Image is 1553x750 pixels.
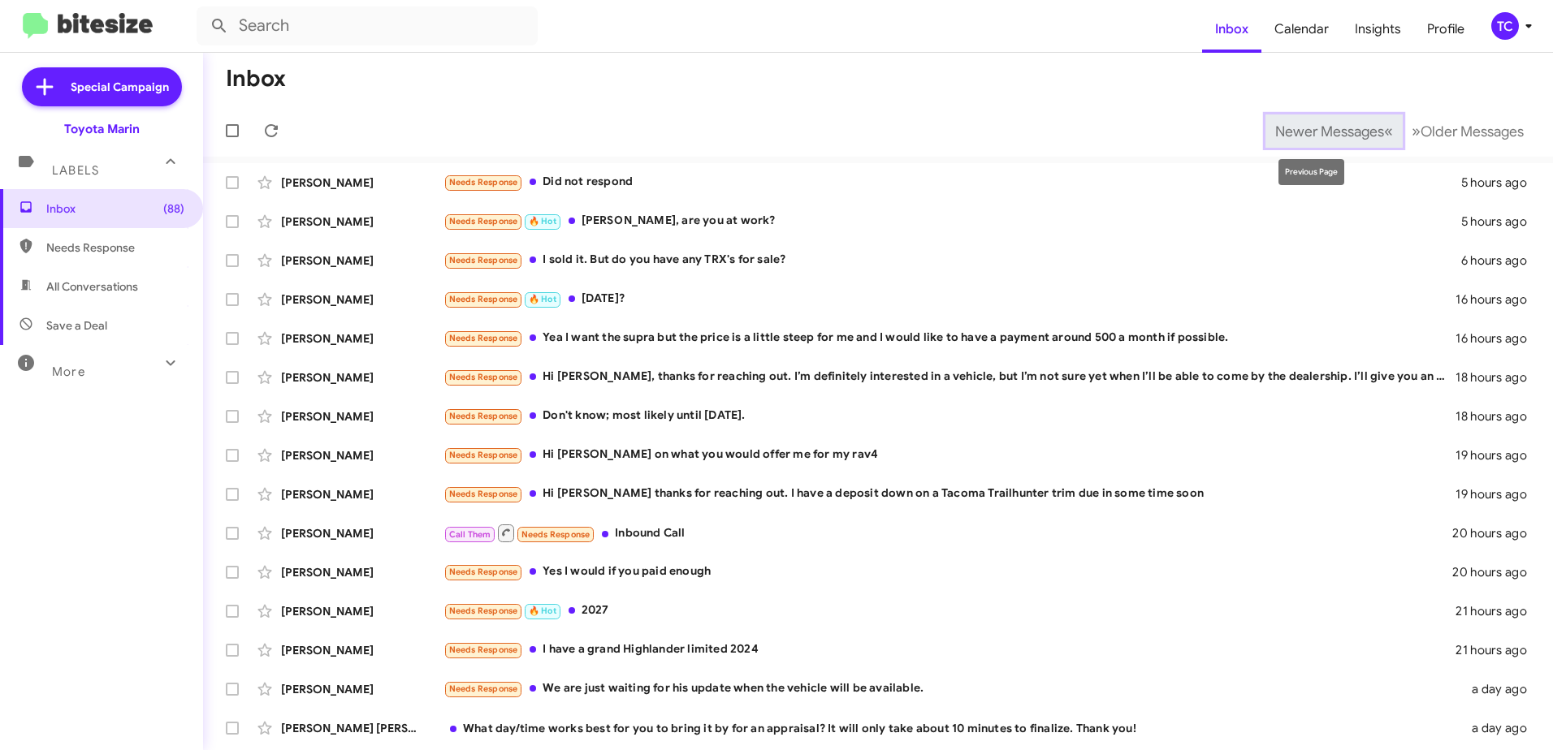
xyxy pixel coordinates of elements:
[1384,121,1393,141] span: «
[529,216,556,226] span: 🔥 Hot
[443,446,1456,464] div: Hi [PERSON_NAME] on what you would offer me for my rav4
[1461,213,1540,230] div: 5 hours ago
[443,601,1456,620] div: 2027
[449,411,518,421] span: Needs Response
[1202,6,1261,53] a: Inbox
[1452,564,1540,580] div: 20 hours ago
[46,317,107,334] span: Save a Deal
[443,173,1461,192] div: Did not respond
[226,66,286,92] h1: Inbox
[281,291,443,308] div: [PERSON_NAME]
[71,79,169,95] span: Special Campaign
[281,252,443,269] div: [PERSON_NAME]
[443,407,1456,425] div: Don't know; most likely until [DATE].
[443,329,1456,347] div: Yea I want the supra but the price is a little steep for me and I would like to have a payment ar...
[1261,6,1342,53] a: Calendar
[449,294,518,304] span: Needs Response
[449,177,518,187] span: Needs Response
[46,278,138,295] span: All Conversations
[449,606,518,616] span: Needs Response
[197,6,538,45] input: Search
[1402,114,1534,148] button: Next
[281,408,443,425] div: [PERSON_NAME]
[449,450,518,460] span: Needs Response
[52,163,99,178] span: Labels
[449,255,518,265] span: Needs Response
[1266,114,1534,148] nav: Page navigation example
[443,251,1461,269] div: I sold it. But do you have any TRX's for sale?
[449,372,518,382] span: Needs Response
[281,213,443,230] div: [PERSON_NAME]
[449,216,518,226] span: Needs Response
[443,562,1452,581] div: Yes I would if you paid enough
[449,529,491,540] span: Call Them
[46,239,184,256] span: Needs Response
[1456,603,1540,619] div: 21 hours ago
[443,212,1461,231] div: [PERSON_NAME], are you at work?
[1414,6,1477,53] a: Profile
[281,330,443,347] div: [PERSON_NAME]
[281,447,443,463] div: [PERSON_NAME]
[281,564,443,580] div: [PERSON_NAME]
[1462,681,1540,697] div: a day ago
[1456,291,1540,308] div: 16 hours ago
[521,529,590,540] span: Needs Response
[1342,6,1414,53] a: Insights
[281,486,443,502] div: [PERSON_NAME]
[1265,114,1403,148] button: Previous
[281,525,443,541] div: [PERSON_NAME]
[1456,486,1540,502] div: 19 hours ago
[1456,369,1540,386] div: 18 hours ago
[281,720,443,736] div: [PERSON_NAME] [PERSON_NAME]
[449,683,518,694] span: Needs Response
[449,333,518,343] span: Needs Response
[443,290,1456,308] div: [DATE]?
[443,720,1462,736] div: What day/time works best for you to bring it by for an appraisal? It will only take about 10 minu...
[1278,159,1344,185] div: Previous Page
[1491,12,1519,40] div: TC
[163,200,184,217] span: (88)
[449,489,518,499] span: Needs Response
[1461,175,1540,191] div: 5 hours ago
[449,644,518,655] span: Needs Response
[443,679,1462,698] div: We are just waiting for his update when the vehicle will be available.
[1456,447,1540,463] div: 19 hours ago
[1462,720,1540,736] div: a day ago
[443,523,1452,543] div: Inbound Call
[1412,121,1421,141] span: »
[1275,123,1384,140] span: Newer Messages
[281,175,443,191] div: [PERSON_NAME]
[449,567,518,577] span: Needs Response
[46,200,184,217] span: Inbox
[1456,642,1540,658] div: 21 hours ago
[1461,252,1540,269] div: 6 hours ago
[1456,330,1540,347] div: 16 hours ago
[443,485,1456,503] div: Hi [PERSON_NAME] thanks for reaching out. I have a deposit down on a Tacoma Trailhunter trim due ...
[281,642,443,658] div: [PERSON_NAME]
[529,606,556,616] span: 🔥 Hot
[1421,123,1524,140] span: Older Messages
[281,681,443,697] div: [PERSON_NAME]
[281,369,443,386] div: [PERSON_NAME]
[22,67,182,106] a: Special Campaign
[1477,12,1535,40] button: TC
[64,121,140,137] div: Toyota Marin
[1456,408,1540,425] div: 18 hours ago
[529,294,556,304] span: 🔥 Hot
[443,640,1456,659] div: I have a grand Highlander limited 2024
[281,603,443,619] div: [PERSON_NAME]
[52,364,85,379] span: More
[443,368,1456,386] div: Hi [PERSON_NAME], thanks for reaching out. I’m definitely interested in a vehicle, but I’m not su...
[1452,525,1540,541] div: 20 hours ago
